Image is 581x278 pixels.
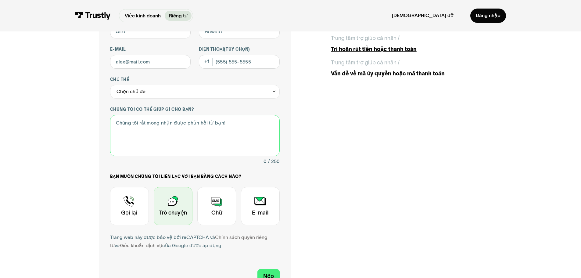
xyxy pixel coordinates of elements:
[110,25,191,38] input: Alex
[264,159,267,164] font: 0
[476,13,500,18] font: Đăng nhập
[125,13,161,18] font: Việc kinh doanh
[110,107,194,112] font: Chúng tôi có thể giúp gì cho bạn?
[199,25,280,38] input: Howard
[110,77,129,82] font: Chủ thể
[110,235,267,248] a: Chính sách quyền riêng tư
[120,243,162,248] a: Điều khoản dịch vụ
[120,11,165,21] a: Việc kinh doanh
[165,11,192,21] a: Riêng tư
[115,243,120,248] font: và
[331,46,417,52] font: Trì hoãn rút tiền hoặc thanh toán
[268,159,280,164] font: / 250
[331,34,482,53] a: Trung tâm trợ giúp cá nhân /Trì hoãn rút tiền hoặc thanh toán
[110,85,280,99] div: Chọn chủ đề
[392,13,454,18] font: [DEMOGRAPHIC_DATA] đỡ
[470,9,506,23] a: Đăng nhập
[162,243,223,248] font: của Google được áp dụng.
[110,55,191,69] input: alex@mail.com
[110,235,215,240] font: Trang web này được bảo vệ bởi reCAPTCHA và
[199,47,224,52] font: Điện thoại
[392,13,454,19] a: [DEMOGRAPHIC_DATA] đỡ
[331,35,400,41] font: Trung tâm trợ giúp cá nhân /
[117,89,145,94] font: Chọn chủ đề
[110,47,126,52] font: E-mail
[169,13,188,18] font: Riêng tư
[224,47,250,52] font: (Tùy chọn)
[75,12,111,20] img: Logo Trustly
[331,60,400,66] font: Trung tâm trợ giúp cá nhân /
[331,59,482,78] a: Trung tâm trợ giúp cá nhân /Vấn đề về mã ủy quyền hoặc mã thanh toán
[331,70,445,77] font: Vấn đề về mã ủy quyền hoặc mã thanh toán
[199,55,280,69] input: (555) 555-5555
[110,174,242,179] font: Bạn muốn chúng tôi liên lạc với bạn bằng cách nào?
